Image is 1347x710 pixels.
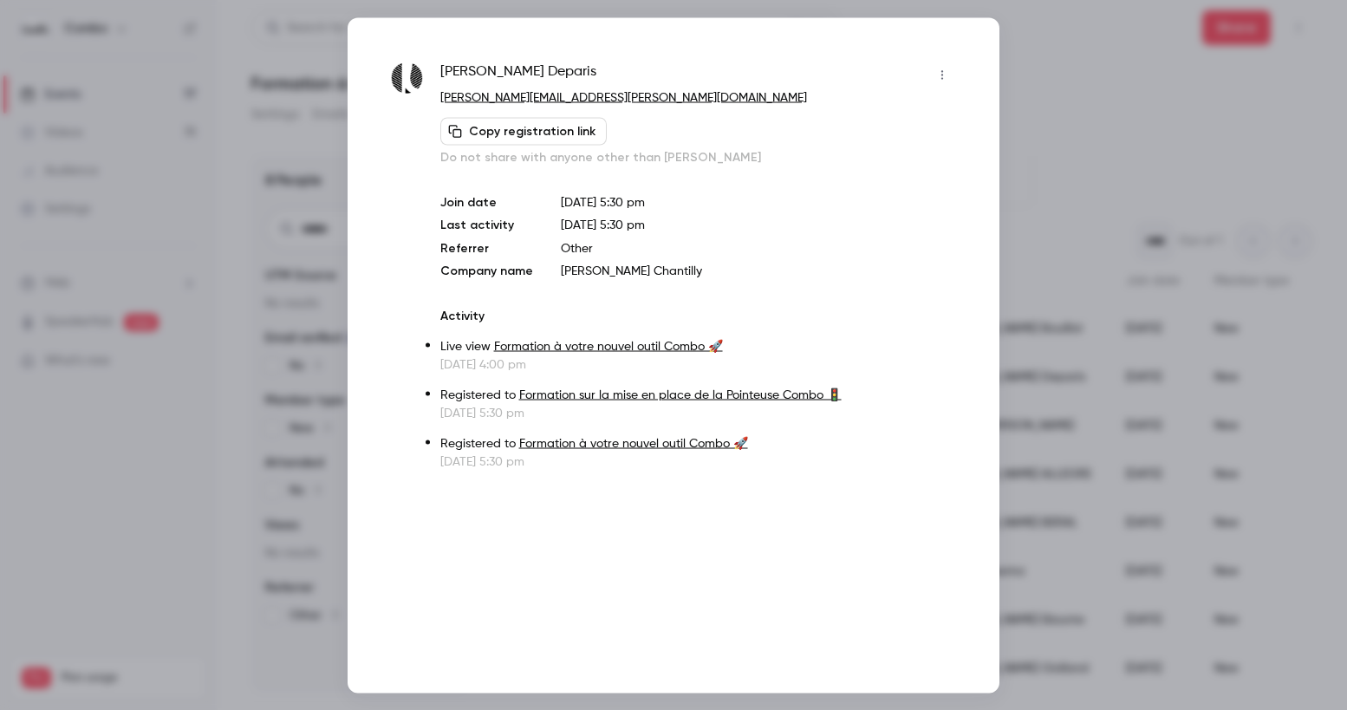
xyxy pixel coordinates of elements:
[440,307,956,324] p: Activity
[440,239,533,257] p: Referrer
[440,355,956,373] p: [DATE] 4:00 pm
[494,340,723,352] a: Formation à votre nouvel outil Combo 🚀
[561,218,645,231] span: [DATE] 5:30 pm
[561,239,956,257] p: Other
[440,61,596,88] span: [PERSON_NAME] Deparis
[519,388,842,401] a: Formation sur la mise en place de la Pointeuse Combo 🚦
[561,262,956,279] p: [PERSON_NAME] Chantilly
[440,453,956,470] p: [DATE] 5:30 pm
[440,148,956,166] p: Do not share with anyone other than [PERSON_NAME]
[440,117,607,145] button: Copy registration link
[519,437,748,449] a: Formation à votre nouvel outil Combo 🚀
[440,193,533,211] p: Join date
[440,404,956,421] p: [DATE] 5:30 pm
[391,62,423,94] img: la-botte.com
[440,262,533,279] p: Company name
[440,216,533,234] p: Last activity
[440,91,807,103] a: [PERSON_NAME][EMAIL_ADDRESS][PERSON_NAME][DOMAIN_NAME]
[440,434,956,453] p: Registered to
[440,337,956,355] p: Live view
[561,193,956,211] p: [DATE] 5:30 pm
[440,386,956,404] p: Registered to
